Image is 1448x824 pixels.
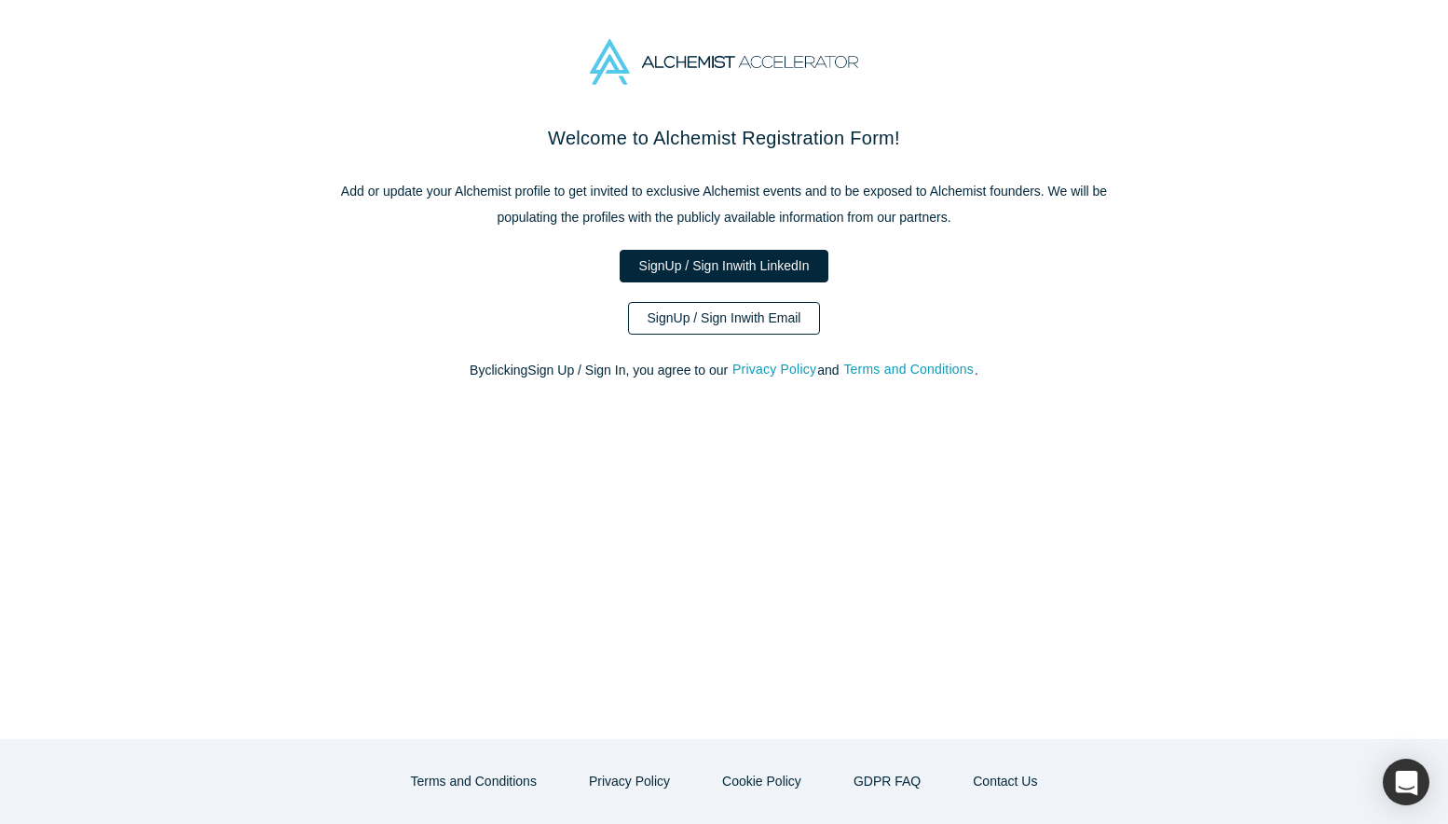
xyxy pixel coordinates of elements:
[333,178,1115,230] p: Add or update your Alchemist profile to get invited to exclusive Alchemist events and to be expos...
[620,250,829,282] a: SignUp / Sign Inwith LinkedIn
[731,359,817,380] button: Privacy Policy
[333,361,1115,380] p: By clicking Sign Up / Sign In , you agree to our and .
[703,765,821,798] button: Cookie Policy
[842,359,975,380] button: Terms and Conditions
[834,765,940,798] a: GDPR FAQ
[333,124,1115,152] h2: Welcome to Alchemist Registration Form!
[590,39,858,85] img: Alchemist Accelerator Logo
[953,765,1057,798] button: Contact Us
[391,765,556,798] button: Terms and Conditions
[569,765,690,798] button: Privacy Policy
[628,302,821,335] a: SignUp / Sign Inwith Email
